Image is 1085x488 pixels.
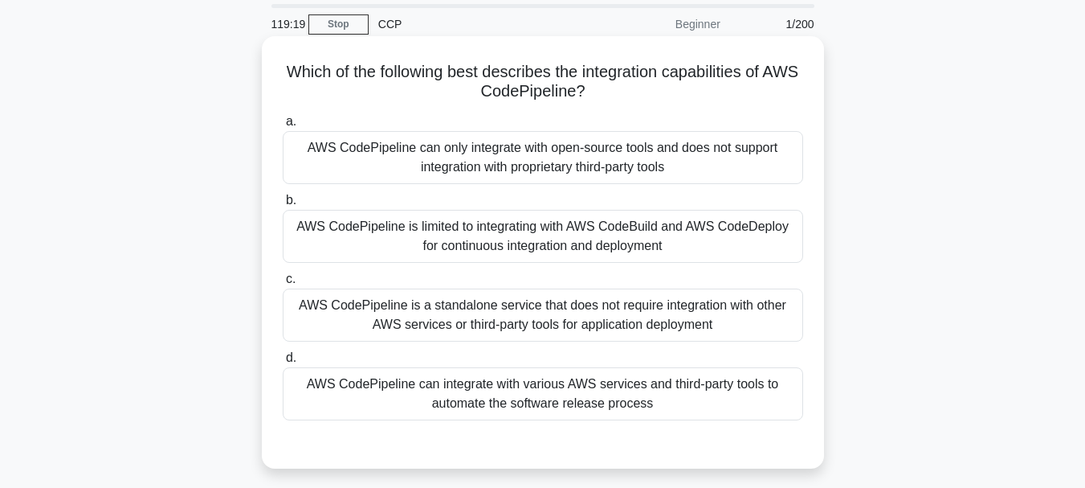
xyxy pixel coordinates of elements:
[308,14,369,35] a: Stop
[369,8,589,40] div: CCP
[286,114,296,128] span: a.
[589,8,730,40] div: Beginner
[283,210,803,263] div: AWS CodePipeline is limited to integrating with AWS CodeBuild and AWS CodeDeploy for continuous i...
[262,8,308,40] div: 119:19
[286,272,296,285] span: c.
[286,193,296,207] span: b.
[283,289,803,342] div: AWS CodePipeline is a standalone service that does not require integration with other AWS service...
[730,8,824,40] div: 1/200
[281,62,805,102] h5: Which of the following best describes the integration capabilities of AWS CodePipeline?
[286,351,296,364] span: d.
[283,367,803,420] div: AWS CodePipeline can integrate with various AWS services and third-party tools to automate the so...
[283,131,803,184] div: AWS CodePipeline can only integrate with open-source tools and does not support integration with ...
